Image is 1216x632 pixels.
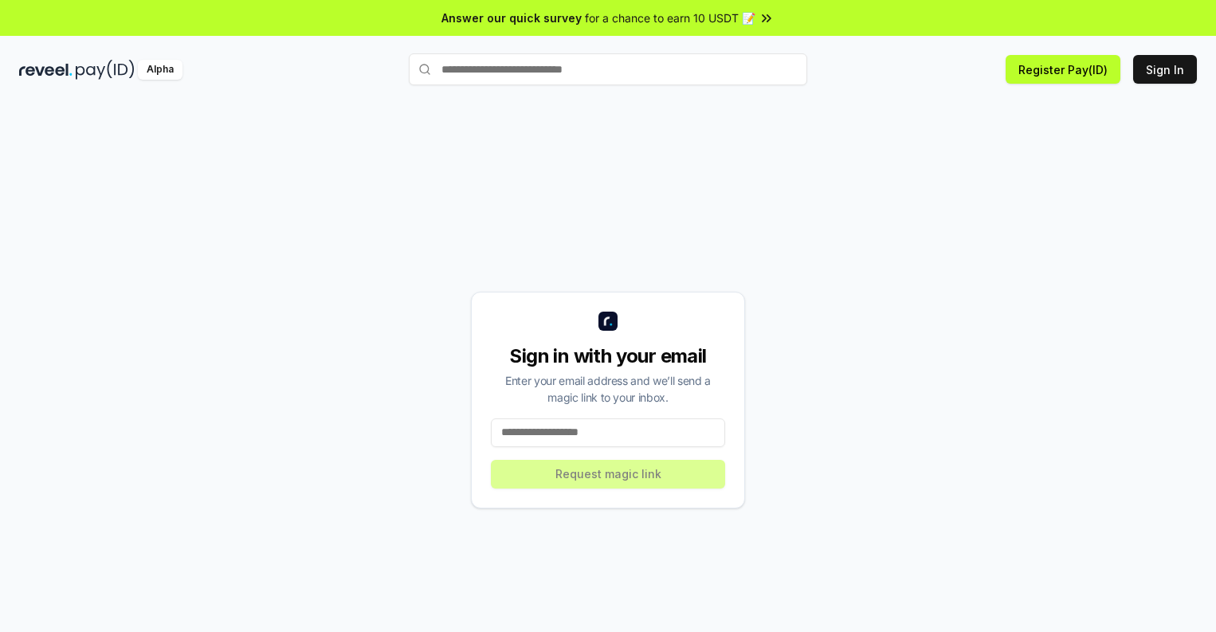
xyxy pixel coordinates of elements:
div: Enter your email address and we’ll send a magic link to your inbox. [491,372,725,406]
button: Sign In [1133,55,1197,84]
div: Sign in with your email [491,343,725,369]
button: Register Pay(ID) [1006,55,1120,84]
span: Answer our quick survey [441,10,582,26]
div: Alpha [138,60,182,80]
img: reveel_dark [19,60,73,80]
img: logo_small [598,312,618,331]
span: for a chance to earn 10 USDT 📝 [585,10,755,26]
img: pay_id [76,60,135,80]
